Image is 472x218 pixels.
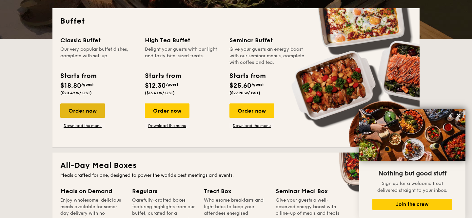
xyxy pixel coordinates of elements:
[229,82,251,90] span: $25.60
[60,103,105,118] div: Order now
[229,36,306,45] div: Seminar Buffet
[276,187,340,196] div: Seminar Meal Box
[60,46,137,66] div: Our very popular buffet dishes, complete with set-up.
[145,82,166,90] span: $12.30
[81,82,94,87] span: /guest
[145,123,189,128] a: Download the menu
[60,172,412,179] div: Meals crafted for one, designed to power the world's best meetings and events.
[204,187,268,196] div: Treat Box
[251,82,264,87] span: /guest
[372,199,452,210] button: Join the crew
[145,71,181,81] div: Starts from
[60,82,81,90] span: $18.80
[60,91,92,95] span: ($20.49 w/ GST)
[60,71,96,81] div: Starts from
[378,170,446,177] span: Nothing but good stuff
[166,82,178,87] span: /guest
[60,187,124,196] div: Meals on Demand
[229,71,265,81] div: Starts from
[145,91,175,95] span: ($13.41 w/ GST)
[145,36,222,45] div: High Tea Buffet
[377,181,447,193] span: Sign up for a welcome treat delivered straight to your inbox.
[132,187,196,196] div: Regulars
[229,123,274,128] a: Download the menu
[145,46,222,66] div: Delight your guests with our light and tasty bite-sized treats.
[60,36,137,45] div: Classic Buffet
[60,123,105,128] a: Download the menu
[60,160,412,171] h2: All-Day Meal Boxes
[145,103,189,118] div: Order now
[453,110,464,121] button: Close
[359,109,465,161] img: DSC07876-Edit02-Large.jpeg
[229,103,274,118] div: Order now
[229,46,306,66] div: Give your guests an energy boost with our seminar menus, complete with coffee and tea.
[229,91,260,95] span: ($27.90 w/ GST)
[60,16,412,27] h2: Buffet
